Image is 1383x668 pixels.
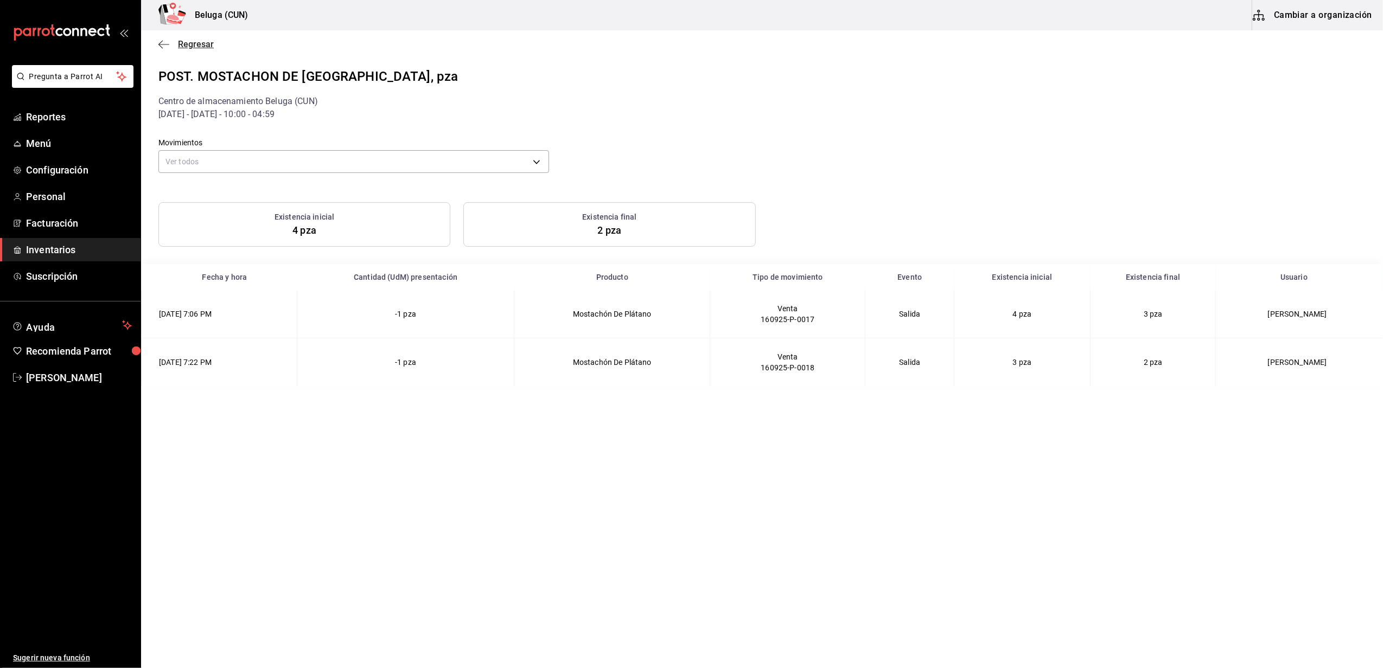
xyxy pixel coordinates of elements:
td: Salida [865,338,954,387]
span: Recomienda Parrot [26,344,132,358]
button: open_drawer_menu [119,28,128,37]
td: Mostachón De Plátano [514,290,710,338]
span: Ayuda [26,319,118,332]
td: Mostachón De Plátano [514,338,710,387]
div: Venta [723,303,852,314]
div: [DATE] - [DATE] - 10:00 - 04:59 [158,108,1366,121]
div: Evento [872,273,948,281]
label: Movimientos [158,139,549,147]
div: Centro de almacenamiento Beluga (CUN) [158,95,1366,108]
span: 3 pza [1013,358,1032,367]
a: Pregunta a Parrot AI [8,79,133,90]
div: 160925-P-0017 [723,314,852,325]
span: Regresar [178,39,214,49]
span: 4 pza [292,224,316,236]
td: [PERSON_NAME] [1216,338,1383,387]
button: Pregunta a Parrot AI [12,65,133,88]
div: Existencia final [1097,273,1209,281]
span: Facturación [26,216,132,230]
div: Producto [521,273,704,281]
span: 2 pza [598,224,622,236]
span: Pregunta a Parrot AI [29,71,117,82]
td: [DATE] 7:22 PM [142,338,297,387]
h3: Existencia final [582,211,636,223]
span: 4 pza [1013,310,1032,318]
span: Reportes [26,110,132,124]
div: 160925-P-0018 [723,362,852,373]
td: [PERSON_NAME] [1216,290,1383,338]
span: Sugerir nueva función [13,652,132,664]
div: Usuario [1222,273,1366,281]
td: Salida [865,290,954,338]
h3: Beluga (CUN) [186,9,248,22]
div: Cantidad (UdM) presentación [303,273,507,281]
span: Menú [26,136,132,151]
span: 2 pza [1144,358,1163,367]
span: Inventarios [26,242,132,257]
span: -1 pza [395,310,416,318]
span: -1 pza [395,358,416,367]
div: Tipo de movimiento [717,273,859,281]
div: Fecha y hora [159,273,291,281]
div: Existencia inicial [961,273,1084,281]
span: Configuración [26,163,132,177]
div: Venta [723,351,852,362]
span: Suscripción [26,269,132,284]
span: [PERSON_NAME] [26,370,132,385]
td: [DATE] 7:06 PM [142,290,297,338]
span: 3 pza [1144,310,1163,318]
button: Regresar [158,39,214,49]
div: Ver todos [158,150,549,173]
div: POST. MOSTACHON DE [GEOGRAPHIC_DATA], pza [158,67,1366,86]
span: Personal [26,189,132,204]
h3: Existencia inicial [275,211,334,223]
